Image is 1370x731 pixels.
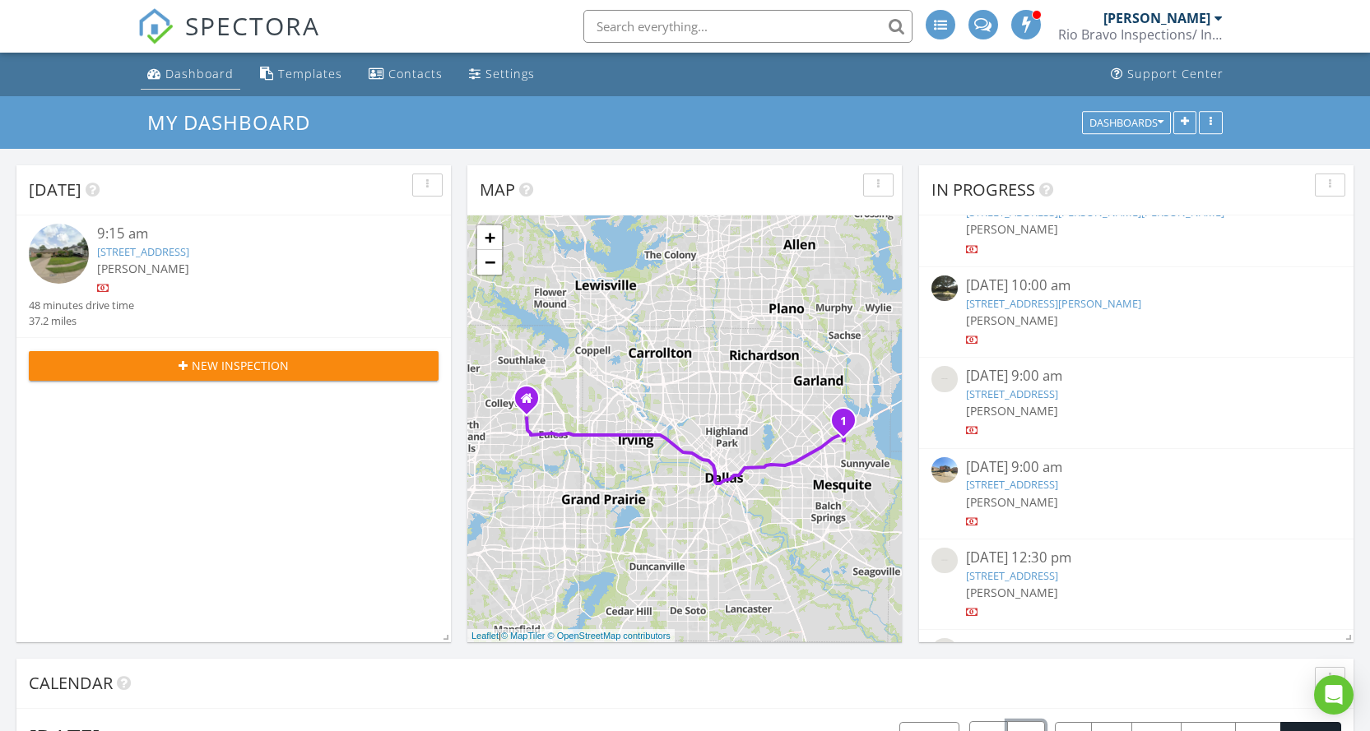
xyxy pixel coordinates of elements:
input: Search everything... [583,10,913,43]
img: streetview [931,275,958,302]
a: My Dashboard [147,109,324,136]
a: [STREET_ADDRESS] [966,568,1058,583]
div: 37.2 miles [29,313,134,329]
span: In Progress [931,178,1035,201]
img: streetview [931,457,958,483]
a: [DATE] 8:00 am [STREET_ADDRESS][PERSON_NAME][PERSON_NAME] [PERSON_NAME] [931,184,1341,257]
i: 1 [840,416,847,428]
a: Leaflet [471,631,499,641]
span: New Inspection [192,357,289,374]
span: Calendar [29,672,113,694]
a: [DATE] 10:00 am [STREET_ADDRESS][PERSON_NAME] [PERSON_NAME] [931,275,1341,349]
span: SPECTORA [185,8,320,43]
span: [PERSON_NAME] [966,585,1058,600]
div: Contacts [388,66,443,81]
button: New Inspection [29,351,439,381]
div: [DATE] 11:00 am [966,638,1307,659]
div: Rio Bravo Inspections/ Inspectify Pro [1058,26,1223,43]
span: [DATE] [29,178,81,201]
img: streetview [29,224,89,284]
img: streetview [931,638,958,664]
a: © OpenStreetMap contributors [548,631,671,641]
a: [STREET_ADDRESS][PERSON_NAME] [966,296,1141,311]
a: © MapTiler [501,631,546,641]
a: [DATE] 9:00 am [STREET_ADDRESS] [PERSON_NAME] [931,457,1341,530]
span: [PERSON_NAME] [97,261,189,276]
a: Settings [462,59,541,90]
span: [PERSON_NAME] [966,494,1058,510]
a: [DATE] 9:00 am [STREET_ADDRESS] [PERSON_NAME] [931,366,1341,439]
div: Open Intercom Messenger [1314,675,1354,715]
a: [STREET_ADDRESS] [966,386,1058,401]
div: 48 minutes drive time [29,298,134,313]
button: Dashboards [1082,111,1171,134]
a: Templates [253,59,349,90]
a: Zoom out [477,250,502,275]
img: streetview [931,548,958,574]
a: Support Center [1104,59,1230,90]
span: [PERSON_NAME] [966,221,1058,237]
div: [DATE] 12:30 pm [966,548,1307,568]
span: [PERSON_NAME] [966,312,1058,328]
a: Contacts [362,59,449,90]
div: 3632 Rolling Meadows DR, Bedford TX 76021 [527,398,536,408]
span: [PERSON_NAME] [966,403,1058,419]
div: | [467,629,675,643]
a: Dashboard [141,59,240,90]
div: Settings [485,66,535,81]
a: Zoom in [477,225,502,250]
a: SPECTORA [137,22,320,57]
div: [DATE] 10:00 am [966,275,1307,296]
a: [DATE] 11:00 am [STREET_ADDRESS] [PERSON_NAME] [931,638,1341,711]
div: Dashboard [165,66,234,81]
img: streetview [931,366,958,392]
div: Dashboards [1089,117,1163,128]
img: The Best Home Inspection Software - Spectora [137,8,174,44]
div: [DATE] 9:00 am [966,457,1307,478]
a: [STREET_ADDRESS] [966,477,1058,492]
div: Support Center [1127,66,1224,81]
a: [DATE] 12:30 pm [STREET_ADDRESS] [PERSON_NAME] [931,548,1341,621]
div: Templates [278,66,342,81]
div: [DATE] 9:00 am [966,366,1307,386]
div: 208 Loma Alta Dr, Mesquite, TX 75150 [843,420,853,430]
div: 9:15 am [97,224,405,244]
a: 9:15 am [STREET_ADDRESS] [PERSON_NAME] 48 minutes drive time 37.2 miles [29,224,439,329]
div: [PERSON_NAME] [1103,10,1210,26]
a: [STREET_ADDRESS] [97,244,189,259]
span: Map [480,178,515,201]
